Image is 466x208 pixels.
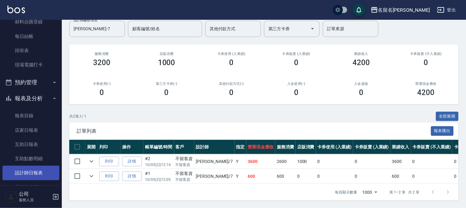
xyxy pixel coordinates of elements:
button: 名留名[PERSON_NAME] [368,4,432,16]
label: 設計師編號/姓名 [74,18,98,23]
th: 店販消費 [296,140,316,154]
th: 客戶 [174,140,195,154]
td: #2 [143,154,174,169]
div: 名留名[PERSON_NAME] [378,6,430,14]
h2: 入金儲值 [336,82,386,86]
button: 列印 [99,157,119,166]
button: 報表匯出 [431,126,454,136]
h3: 0 [294,58,298,67]
img: Logo [7,6,25,13]
h2: 卡券使用(-) [77,82,127,86]
a: 排班表 [2,44,59,58]
h5: 公司 [19,191,50,197]
td: Y [235,154,246,169]
a: 詳情 [122,172,142,181]
th: 卡券販賣 (不入業績) [411,140,452,154]
button: 報表及分析 [2,90,59,106]
h2: 營業現金應收 [401,82,451,86]
p: 不留客資 [176,162,193,168]
button: 列印 [99,172,119,181]
h2: 卡券販賣 (不入業績) [401,52,451,56]
a: 報表目錄 [2,109,59,123]
h3: 3200 [93,58,110,67]
td: 0 [296,169,316,184]
h2: 業績收入 [336,52,386,56]
h2: 入金使用(-) [271,82,321,86]
td: 600 [391,169,411,184]
p: 服務人員 [19,197,50,203]
td: #1 [143,169,174,184]
td: 600 [275,169,296,184]
button: 預約管理 [2,74,59,90]
td: Y [235,169,246,184]
h3: 0 [294,88,298,97]
th: 帳單編號/時間 [143,140,174,154]
th: 指定 [235,140,246,154]
h3: 0 [229,88,234,97]
h2: 其他付款方式(-) [207,82,257,86]
h3: 0 [100,88,104,97]
h2: 卡券使用 (入業績) [207,52,257,56]
a: 材料自購登錄 [2,15,59,29]
h3: 4200 [353,58,370,67]
a: 店販抽成明細 [2,180,59,194]
p: 第 1–2 筆 共 2 筆 [390,189,420,195]
a: 互助點數明細 [2,152,59,166]
h2: 店販消費 [142,52,192,56]
p: 不留客資 [176,177,193,182]
td: 0 [353,169,391,184]
td: 0 [411,154,452,169]
td: 600 [246,169,276,184]
th: 業績收入 [391,140,411,154]
td: 3600 [246,154,276,169]
td: 3600 [391,154,411,169]
a: 現場電腦打卡 [2,58,59,72]
h3: 1000 [158,58,175,67]
h2: 卡券販賣 (入業績) [271,52,321,56]
div: 1000 [360,184,380,201]
th: 卡券販賣 (入業績) [353,140,391,154]
td: 2600 [275,154,296,169]
td: 0 [316,154,353,169]
th: 卡券使用 (入業績) [316,140,353,154]
th: 操作 [121,140,143,154]
button: 全部展開 [436,112,459,121]
td: 1000 [296,154,316,169]
p: 10/05 (日) 12:05 [145,177,173,182]
a: 互助日報表 [2,137,59,152]
a: 設計師日報表 [2,166,59,180]
button: Open [308,24,318,34]
div: 不留客資 [176,170,193,177]
th: 設計師 [194,140,234,154]
th: 營業現金應收 [246,140,276,154]
td: 0 [316,169,353,184]
a: 店家日報表 [2,123,59,137]
div: 不留客資 [176,156,193,162]
th: 服務消費 [275,140,296,154]
button: 登出 [435,4,459,16]
td: 0 [353,154,391,169]
span: 訂單列表 [77,128,431,134]
h3: 0 [424,58,428,67]
h3: 服務消費 [77,52,127,56]
a: 每日結帳 [2,29,59,44]
td: 0 [411,169,452,184]
button: expand row [87,157,96,166]
p: 共 2 筆, 1 / 1 [69,114,86,119]
img: Person [5,191,17,203]
td: [PERSON_NAME] /7 [194,169,234,184]
h2: 第三方卡券(-) [142,82,192,86]
a: 詳情 [122,157,142,166]
button: save [353,4,365,16]
p: 10/05 (日) 12:14 [145,162,173,168]
th: 列印 [98,140,121,154]
th: 展開 [85,140,98,154]
h3: 0 [229,58,234,67]
p: 每頁顯示數量 [335,189,357,195]
button: expand row [87,172,96,181]
h3: 0 [165,88,169,97]
h3: 4200 [417,88,435,97]
td: [PERSON_NAME] /7 [194,154,234,169]
a: 報表匯出 [431,128,454,134]
h3: 0 [359,88,363,97]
